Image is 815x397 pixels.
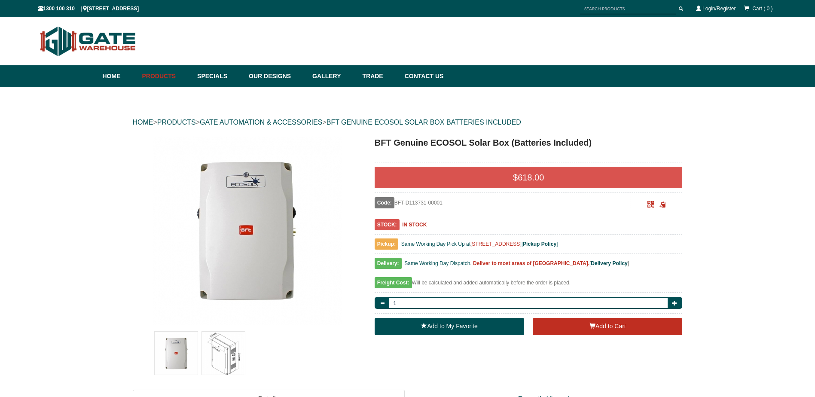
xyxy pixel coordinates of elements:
[327,119,521,126] a: BFT GENUINE ECOSOL SOLAR BOX BATTERIES INCLUDED
[518,173,544,182] span: 618.00
[533,318,682,335] button: Add to Cart
[138,65,193,87] a: Products
[647,202,654,208] a: Click to enlarge and scan to share.
[358,65,400,87] a: Trade
[404,260,472,266] span: Same Working Day Dispatch.
[580,3,676,14] input: SEARCH PRODUCTS
[244,65,308,87] a: Our Designs
[134,136,361,325] a: BFT Genuine ECOSOL Solar Box (Batteries Included) - - Gate Warehouse
[157,119,196,126] a: PRODUCTS
[401,241,558,247] span: Same Working Day Pick Up at [ ]
[375,136,683,149] h1: BFT Genuine ECOSOL Solar Box (Batteries Included)
[375,197,631,208] div: BFT-D113731-00001
[375,258,683,273] div: [ ]
[400,65,444,87] a: Contact Us
[38,6,139,12] span: 1300 100 310 | [STREET_ADDRESS]
[375,258,402,269] span: Delivery:
[375,277,412,288] span: Freight Cost:
[591,260,627,266] a: Delivery Policy
[523,241,556,247] a: Pickup Policy
[155,332,198,375] img: BFT Genuine ECOSOL Solar Box (Batteries Included)
[470,241,522,247] a: [STREET_ADDRESS]
[200,119,322,126] a: GATE AUTOMATION & ACCESSORIES
[375,318,524,335] a: Add to My Favorite
[702,6,736,12] a: Login/Register
[375,238,398,250] span: Pickup:
[752,6,772,12] span: Cart ( 0 )
[38,21,138,61] img: Gate Warehouse
[473,260,589,266] b: Deliver to most areas of [GEOGRAPHIC_DATA].
[659,202,666,208] span: Click to copy the URL
[308,65,358,87] a: Gallery
[375,167,683,188] div: $
[133,109,683,136] div: > > >
[375,278,683,293] div: Will be calculated and added automatically before the order is placed.
[193,65,244,87] a: Specials
[103,65,138,87] a: Home
[375,219,400,230] span: STOCK:
[202,332,245,375] img: BFT Genuine ECOSOL Solar Box (Batteries Included)
[375,197,394,208] span: Code:
[153,136,342,325] img: BFT Genuine ECOSOL Solar Box (Batteries Included) - - Gate Warehouse
[133,119,153,126] a: HOME
[402,222,427,228] b: IN STOCK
